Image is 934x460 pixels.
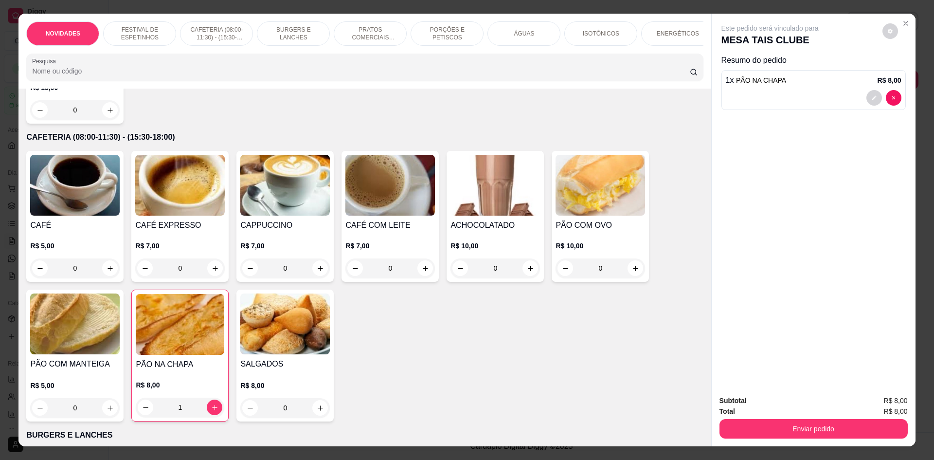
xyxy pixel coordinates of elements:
h4: PÃO COM OVO [556,220,645,231]
p: PRATOS COMERCIAIS (11:30-15:30) [342,26,398,41]
p: NOVIDADES [46,30,80,37]
button: increase-product-quantity [312,260,328,276]
p: R$ 5,00 [30,381,120,390]
span: PÃO NA CHAPA [736,76,786,84]
p: R$ 7,00 [135,241,225,251]
button: decrease-product-quantity [137,260,153,276]
p: Este pedido será vinculado para [721,23,819,33]
h4: SALGADOS [240,358,330,370]
p: ÁGUAS [514,30,534,37]
button: increase-product-quantity [628,260,643,276]
h4: CAPPUCCINO [240,220,330,231]
p: CAFETERIA (08:00-11:30) - (15:30-18:00) [26,131,703,143]
span: R$ 8,00 [884,395,908,406]
button: decrease-product-quantity [452,260,468,276]
p: MESA TAIS CLUBE [721,33,819,47]
p: PORÇÕES E PETISCOS [419,26,475,41]
button: increase-product-quantity [102,102,118,118]
button: Enviar pedido [719,419,908,439]
img: product-image [136,294,224,355]
button: decrease-product-quantity [557,260,573,276]
img: product-image [30,155,120,216]
p: R$ 7,00 [345,241,435,251]
button: decrease-product-quantity [32,400,48,416]
label: Pesquisa [32,57,59,65]
h4: ACHOCOLATADO [450,220,540,231]
p: R$ 8,00 [240,381,330,390]
span: R$ 8,00 [884,406,908,417]
button: increase-product-quantity [102,400,118,416]
h4: CAFÉ COM LEITE [345,220,435,231]
p: R$ 8,00 [136,380,224,390]
img: product-image [240,294,330,354]
img: product-image [30,294,120,354]
button: decrease-product-quantity [242,400,258,416]
p: R$ 5,00 [30,241,120,251]
button: decrease-product-quantity [866,90,882,106]
img: product-image [240,155,330,216]
p: ISOTÔNICOS [583,30,619,37]
button: decrease-product-quantity [32,260,48,276]
button: increase-product-quantity [207,400,222,415]
img: product-image [450,155,540,216]
button: decrease-product-quantity [32,102,48,118]
button: decrease-product-quantity [242,260,258,276]
button: increase-product-quantity [312,400,328,416]
h4: CAFÉ [30,220,120,231]
input: Pesquisa [32,66,689,76]
p: FESTIVAL DE ESPETINHOS [111,26,168,41]
p: 1 x [726,74,787,86]
p: CAFETERIA (08:00-11:30) - (15:30-18:00) [188,26,245,41]
p: BURGERS E LANCHES [265,26,322,41]
button: Close [898,16,914,31]
img: product-image [135,155,225,216]
button: increase-product-quantity [207,260,223,276]
button: decrease-product-quantity [347,260,363,276]
button: increase-product-quantity [417,260,433,276]
button: increase-product-quantity [522,260,538,276]
h4: CAFÉ EXPRESSO [135,220,225,231]
h4: PÃO COM MANTEIGA [30,358,120,370]
p: R$ 10,00 [450,241,540,251]
strong: Subtotal [719,397,747,405]
p: R$ 10,00 [556,241,645,251]
p: Resumo do pedido [721,55,906,66]
img: product-image [556,155,645,216]
button: decrease-product-quantity [138,400,153,415]
p: BURGERS E LANCHES [26,429,703,441]
p: R$ 7,00 [240,241,330,251]
button: decrease-product-quantity [886,90,901,106]
img: product-image [345,155,435,216]
p: R$ 8,00 [878,75,901,85]
h4: PÃO NA CHAPA [136,359,224,370]
button: decrease-product-quantity [882,23,898,39]
p: ENERGÉTICOS [657,30,699,37]
strong: Total [719,407,735,415]
button: increase-product-quantity [102,260,118,276]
